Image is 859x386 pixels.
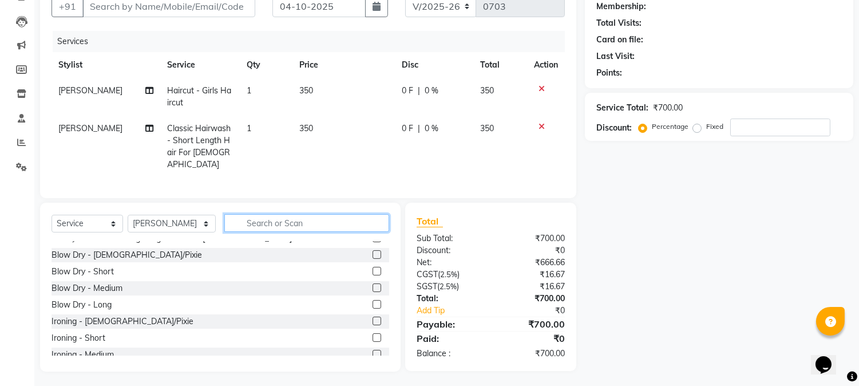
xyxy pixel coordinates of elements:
[408,269,491,281] div: ( )
[408,332,491,345] div: Paid:
[596,122,632,134] div: Discount:
[299,85,313,96] span: 350
[418,123,420,135] span: |
[491,332,574,345] div: ₹0
[52,282,122,294] div: Blow Dry - Medium
[596,34,643,46] div: Card on file:
[425,85,438,97] span: 0 %
[52,266,114,278] div: Blow Dry - Short
[653,102,683,114] div: ₹700.00
[408,281,491,293] div: ( )
[491,281,574,293] div: ₹16.67
[527,52,565,78] th: Action
[417,215,443,227] span: Total
[408,293,491,305] div: Total:
[402,123,413,135] span: 0 F
[491,269,574,281] div: ₹16.67
[247,85,251,96] span: 1
[408,245,491,257] div: Discount:
[491,233,574,245] div: ₹700.00
[58,85,122,96] span: [PERSON_NAME]
[417,269,438,279] span: CGST
[491,317,574,331] div: ₹700.00
[596,102,648,114] div: Service Total:
[408,348,491,360] div: Balance :
[596,50,635,62] div: Last Visit:
[491,257,574,269] div: ₹666.66
[52,299,112,311] div: Blow Dry - Long
[53,31,573,52] div: Services
[224,214,389,232] input: Search or Scan
[596,17,642,29] div: Total Visits:
[491,293,574,305] div: ₹700.00
[408,233,491,245] div: Sub Total:
[58,123,122,133] span: [PERSON_NAME]
[811,340,848,375] iframe: chat widget
[52,332,105,344] div: Ironing - Short
[52,349,114,361] div: Ironing - Medium
[52,249,202,261] div: Blow Dry - [DEMOGRAPHIC_DATA]/Pixie
[596,1,646,13] div: Membership:
[161,52,240,78] th: Service
[292,52,395,78] th: Price
[247,123,251,133] span: 1
[706,121,723,132] label: Fixed
[481,85,494,96] span: 350
[168,85,232,108] span: Haircut - Girls Haircut
[418,85,420,97] span: |
[168,123,231,170] span: Classic Hairwash - Short Length Hair For [DEMOGRAPHIC_DATA]
[52,316,193,328] div: Ironing - [DEMOGRAPHIC_DATA]/Pixie
[417,281,437,292] span: SGST
[481,123,494,133] span: 350
[408,257,491,269] div: Net:
[408,317,491,331] div: Payable:
[440,282,457,291] span: 2.5%
[491,348,574,360] div: ₹700.00
[474,52,528,78] th: Total
[440,270,457,279] span: 2.5%
[505,305,574,317] div: ₹0
[299,123,313,133] span: 350
[52,52,161,78] th: Stylist
[402,85,413,97] span: 0 F
[395,52,473,78] th: Disc
[408,305,505,317] a: Add Tip
[596,67,622,79] div: Points:
[491,245,574,257] div: ₹0
[425,123,438,135] span: 0 %
[240,52,292,78] th: Qty
[652,121,688,132] label: Percentage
